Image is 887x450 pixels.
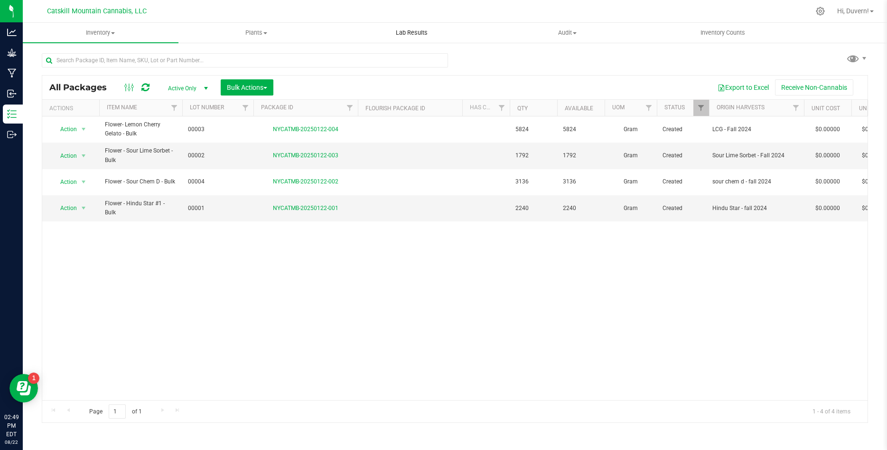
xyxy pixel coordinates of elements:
[565,105,593,112] a: Available
[221,79,273,96] button: Bulk Actions
[52,175,77,189] span: Action
[190,104,224,111] a: Lot Number
[804,116,851,143] td: $0.00000
[109,404,126,419] input: 1
[81,404,149,419] span: Page of 1
[612,104,625,111] a: UOM
[515,125,551,134] span: 5824
[693,100,709,116] a: Filter
[494,100,510,116] a: Filter
[105,146,177,164] span: Flower - Sour Lime Sorbet - Bulk
[273,178,338,185] a: NYCATMB-20250122-002
[78,175,90,189] span: select
[227,84,267,91] span: Bulk Actions
[105,120,177,138] span: Flower- Lemon Cherry Gelato - Bulk
[515,177,551,186] span: 3136
[78,123,90,136] span: select
[28,373,39,384] iframe: Resource center unread badge
[490,29,644,37] span: Audit
[188,204,248,213] span: 00001
[49,82,116,93] span: All Packages
[663,151,703,160] span: Created
[261,104,293,111] a: Package ID
[688,29,758,37] span: Inventory Counts
[712,177,801,186] div: sour chem d - fall 2024
[4,413,19,439] p: 02:49 PM EDT
[515,151,551,160] span: 1792
[105,199,177,217] span: Flower - Hindu Star #1 - Bulk
[23,29,178,37] span: Inventory
[814,7,826,16] div: Manage settings
[52,149,77,163] span: Action
[52,201,77,215] span: Action
[610,204,651,213] span: Gram
[7,68,17,78] inline-svg: Manufacturing
[515,204,551,213] span: 2240
[563,151,599,160] span: 1792
[812,105,840,112] a: Unit Cost
[775,79,853,96] button: Receive Non-Cannabis
[804,195,851,221] td: $0.00000
[489,23,645,43] a: Audit
[712,151,801,160] div: Sour Lime Sorbet - Fall 2024
[23,23,178,43] a: Inventory
[7,28,17,37] inline-svg: Analytics
[663,125,703,134] span: Created
[641,100,657,116] a: Filter
[179,29,334,37] span: Plants
[9,374,38,402] iframe: Resource center
[365,105,425,112] a: Flourish Package ID
[334,23,490,43] a: Lab Results
[78,149,90,163] span: select
[273,205,338,211] a: NYCATMB-20250122-001
[273,126,338,133] a: NYCATMB-20250122-004
[42,53,448,67] input: Search Package ID, Item Name, SKU, Lot or Part Number...
[188,125,248,134] span: 00003
[712,125,801,134] div: LCG - Fall 2024
[78,201,90,215] span: select
[804,143,851,169] td: $0.00000
[7,130,17,139] inline-svg: Outbound
[238,100,253,116] a: Filter
[788,100,804,116] a: Filter
[52,123,77,136] span: Action
[712,204,801,213] div: Hindu Star - fall 2024
[188,151,248,160] span: 00002
[610,177,651,186] span: Gram
[167,100,182,116] a: Filter
[178,23,334,43] a: Plants
[49,105,95,112] div: Actions
[188,177,248,186] span: 00004
[273,152,338,159] a: NYCATMB-20250122-003
[663,204,703,213] span: Created
[105,177,177,186] span: Flower - Sour Chem D - Bulk
[663,177,703,186] span: Created
[342,100,358,116] a: Filter
[7,89,17,98] inline-svg: Inbound
[517,105,528,112] a: Qty
[47,7,147,15] span: Catskill Mountain Cannabis, LLC
[804,169,851,195] td: $0.00000
[383,29,440,37] span: Lab Results
[107,104,137,111] a: Item Name
[717,104,765,111] a: Origin Harvests
[7,48,17,57] inline-svg: Grow
[563,125,599,134] span: 5824
[837,7,869,15] span: Hi, Duvern!
[563,177,599,186] span: 3136
[610,151,651,160] span: Gram
[4,439,19,446] p: 08/22
[563,204,599,213] span: 2240
[664,104,685,111] a: Status
[805,404,858,419] span: 1 - 4 of 4 items
[645,23,801,43] a: Inventory Counts
[610,125,651,134] span: Gram
[711,79,775,96] button: Export to Excel
[7,109,17,119] inline-svg: Inventory
[462,100,510,116] th: Has COA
